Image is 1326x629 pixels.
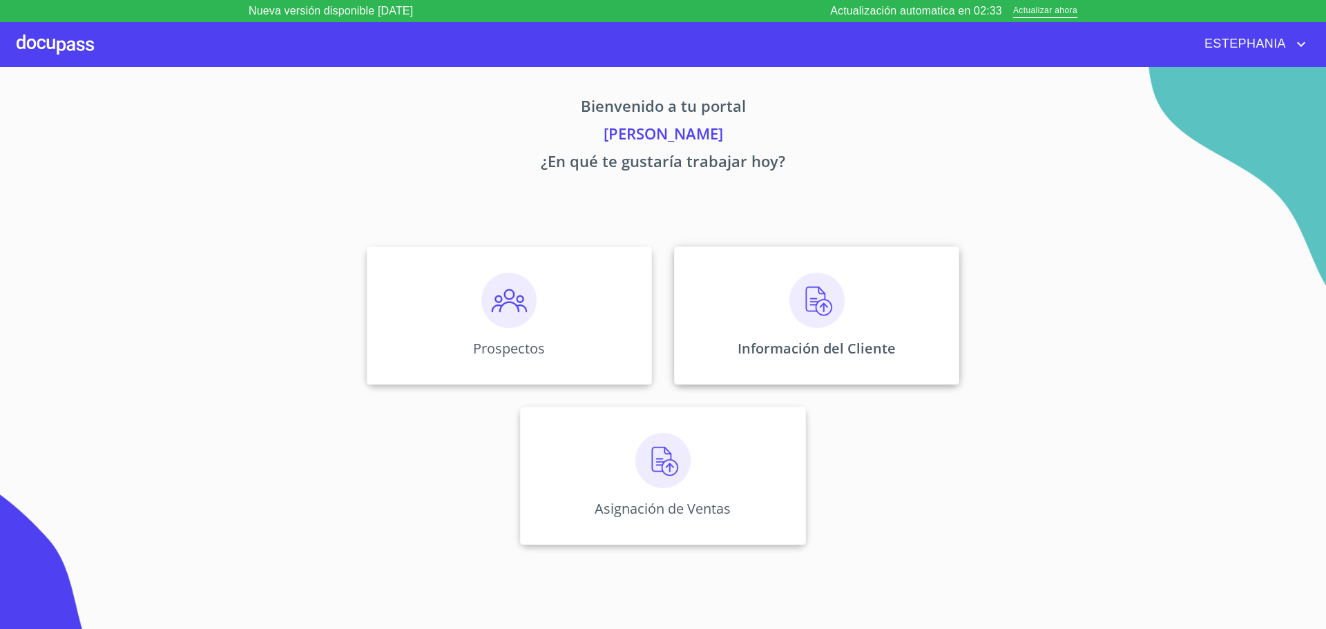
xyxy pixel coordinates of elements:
[238,122,1088,150] p: [PERSON_NAME]
[473,339,545,358] p: Prospectos
[1013,4,1077,19] span: Actualizar ahora
[249,3,413,19] p: Nueva versión disponible [DATE]
[1194,33,1293,55] span: ESTEPHANIA
[789,273,845,328] img: carga.png
[481,273,537,328] img: prospectos.png
[635,433,691,488] img: carga.png
[830,3,1002,19] p: Actualización automatica en 02:33
[238,95,1088,122] p: Bienvenido a tu portal
[1194,33,1309,55] button: account of current user
[238,150,1088,177] p: ¿En qué te gustaría trabajar hoy?
[738,339,896,358] p: Información del Cliente
[595,499,731,518] p: Asignación de Ventas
